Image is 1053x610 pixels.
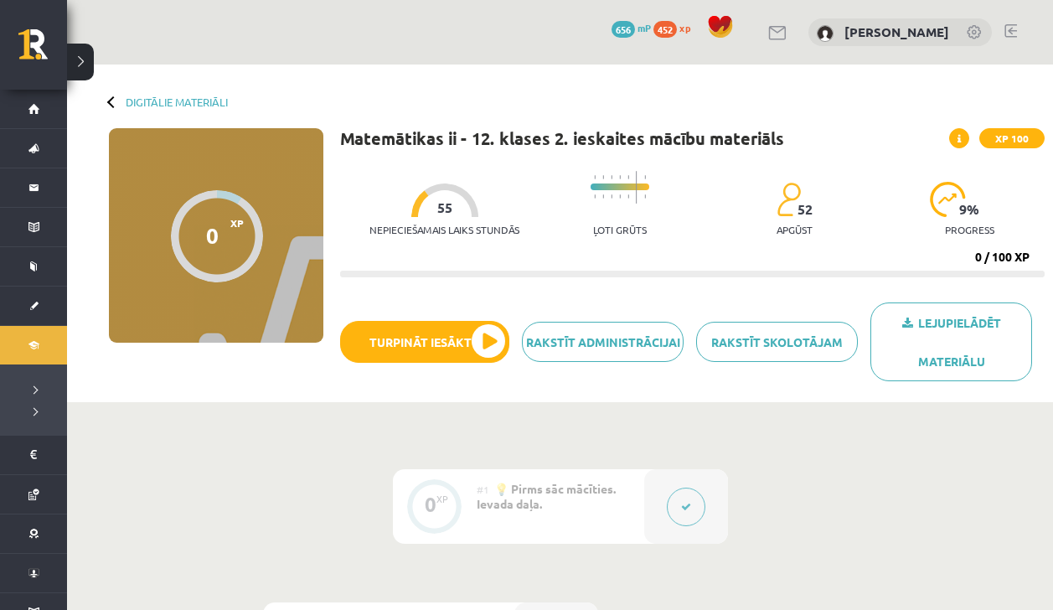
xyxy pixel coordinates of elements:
[844,23,949,40] a: [PERSON_NAME]
[636,171,637,204] img: icon-long-line-d9ea69661e0d244f92f715978eff75569469978d946b2353a9bb055b3ed8787d.svg
[979,128,1045,148] span: XP 100
[679,21,690,34] span: xp
[653,21,699,34] a: 452 xp
[653,21,677,38] span: 452
[206,223,219,248] div: 0
[637,21,651,34] span: mP
[230,217,244,229] span: XP
[696,322,858,362] a: Rakstīt skolotājam
[619,194,621,199] img: icon-short-line-57e1e144782c952c97e751825c79c345078a6d821885a25fce030b3d8c18986b.svg
[593,224,647,235] p: Ļoti grūts
[611,194,612,199] img: icon-short-line-57e1e144782c952c97e751825c79c345078a6d821885a25fce030b3d8c18986b.svg
[612,21,651,34] a: 656 mP
[477,483,489,496] span: #1
[644,194,646,199] img: icon-short-line-57e1e144782c952c97e751825c79c345078a6d821885a25fce030b3d8c18986b.svg
[126,96,228,108] a: Digitālie materiāli
[437,200,452,215] span: 55
[18,29,67,71] a: Rīgas 1. Tālmācības vidusskola
[627,175,629,179] img: icon-short-line-57e1e144782c952c97e751825c79c345078a6d821885a25fce030b3d8c18986b.svg
[627,194,629,199] img: icon-short-line-57e1e144782c952c97e751825c79c345078a6d821885a25fce030b3d8c18986b.svg
[436,494,448,504] div: XP
[817,25,834,42] img: Tuong Khang Nguyen
[369,224,519,235] p: Nepieciešamais laiks stundās
[477,481,616,511] span: 💡 Pirms sāc mācīties. Ievada daļa.
[612,21,635,38] span: 656
[870,302,1032,381] a: Lejupielādēt materiālu
[602,175,604,179] img: icon-short-line-57e1e144782c952c97e751825c79c345078a6d821885a25fce030b3d8c18986b.svg
[594,194,596,199] img: icon-short-line-57e1e144782c952c97e751825c79c345078a6d821885a25fce030b3d8c18986b.svg
[594,175,596,179] img: icon-short-line-57e1e144782c952c97e751825c79c345078a6d821885a25fce030b3d8c18986b.svg
[777,224,813,235] p: apgūst
[340,128,784,148] h1: Matemātikas ii - 12. klases 2. ieskaites mācību materiāls
[945,224,994,235] p: progress
[611,175,612,179] img: icon-short-line-57e1e144782c952c97e751825c79c345078a6d821885a25fce030b3d8c18986b.svg
[619,175,621,179] img: icon-short-line-57e1e144782c952c97e751825c79c345078a6d821885a25fce030b3d8c18986b.svg
[930,182,966,217] img: icon-progress-161ccf0a02000e728c5f80fcf4c31c7af3da0e1684b2b1d7c360e028c24a22f1.svg
[602,194,604,199] img: icon-short-line-57e1e144782c952c97e751825c79c345078a6d821885a25fce030b3d8c18986b.svg
[777,182,801,217] img: students-c634bb4e5e11cddfef0936a35e636f08e4e9abd3cc4e673bd6f9a4125e45ecb1.svg
[522,322,684,362] a: Rakstīt administrācijai
[425,497,436,512] div: 0
[644,175,646,179] img: icon-short-line-57e1e144782c952c97e751825c79c345078a6d821885a25fce030b3d8c18986b.svg
[797,202,813,217] span: 52
[959,202,980,217] span: 9 %
[340,321,509,363] button: Turpināt iesākto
